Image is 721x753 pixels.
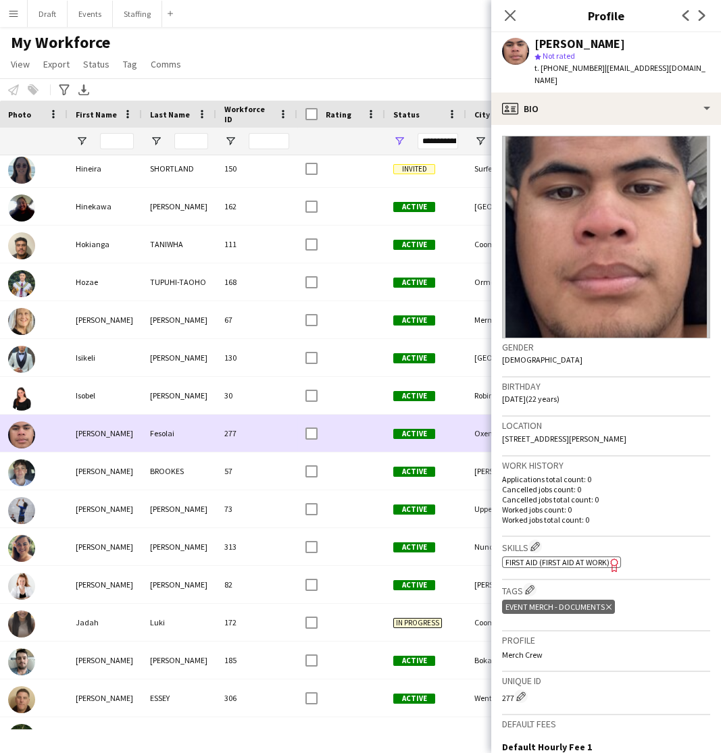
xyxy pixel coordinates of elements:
div: 150 [216,150,297,187]
img: Jacob BROOKES [8,459,35,486]
span: Invited [393,164,435,174]
input: First Name Filter Input [100,133,134,149]
div: Surfers Paradise [466,150,547,187]
div: BROOKES [142,452,216,490]
div: Hinekawa [68,188,142,225]
div: [PERSON_NAME] [466,452,547,490]
div: [PERSON_NAME] [68,679,142,717]
button: Draft [28,1,68,27]
span: Active [393,429,435,439]
div: Isobel [68,377,142,414]
h3: Birthday [502,380,710,392]
span: Tag [123,58,137,70]
span: t. [PHONE_NUMBER] [534,63,605,73]
span: Active [393,467,435,477]
app-action-btn: Advanced filters [56,82,72,98]
div: Bio [491,93,721,125]
img: Jacqueline Hales [8,573,35,600]
p: Merch Crew [502,650,710,660]
div: [PERSON_NAME] [142,566,216,603]
img: Jacob Millar [8,497,35,524]
div: 313 [216,528,297,565]
div: ESSEY [142,679,216,717]
div: 111 [216,226,297,263]
span: First Aid (First Aid At Work) [505,557,610,567]
input: Last Name Filter Input [174,133,208,149]
span: Photo [8,109,31,120]
div: [PERSON_NAME] [142,642,216,679]
div: [PERSON_NAME] [534,38,625,50]
span: Status [393,109,420,120]
div: [GEOGRAPHIC_DATA] [466,188,547,225]
span: [STREET_ADDRESS][PERSON_NAME] [502,434,626,444]
h3: Profile [491,7,721,24]
div: Coomera [466,226,547,263]
div: TUPUHI-TAOHO [142,263,216,301]
a: View [5,55,35,73]
span: Workforce ID [224,104,273,124]
span: Active [393,278,435,288]
div: Luki [142,604,216,641]
div: Event Merch - Documents [502,600,615,614]
div: 168 [216,263,297,301]
h3: Skills [502,540,710,554]
span: [DEMOGRAPHIC_DATA] [502,355,582,365]
app-action-btn: Export XLSX [76,82,92,98]
div: 306 [216,679,297,717]
span: Status [83,58,109,70]
span: Last Name [150,109,190,120]
div: [PERSON_NAME] [68,452,142,490]
div: 82 [216,566,297,603]
div: Isikeli [68,339,142,376]
span: Export [43,58,70,70]
span: Active [393,353,435,363]
h3: Work history [502,459,710,471]
input: Workforce ID Filter Input [249,133,289,149]
div: [PERSON_NAME] [68,528,142,565]
img: Isikeli Kaufusi [8,346,35,373]
div: Bokarina [466,642,547,679]
div: Ormeau [466,263,547,301]
span: Active [393,656,435,666]
span: Active [393,202,435,212]
span: First Name [76,109,117,120]
div: 277 [216,415,297,452]
h3: Default fees [502,718,710,730]
img: James Brock [8,648,35,675]
h3: Location [502,419,710,432]
img: Hinekawa ESLER [8,194,35,222]
div: 57 [216,452,297,490]
div: [PERSON_NAME] [68,566,142,603]
span: Rating [326,109,351,120]
p: Worked jobs total count: 0 [502,515,710,525]
p: Cancelled jobs total count: 0 [502,494,710,504]
p: Cancelled jobs count: 0 [502,484,710,494]
h3: Default Hourly Fee 1 [502,741,592,753]
div: Robina [466,377,547,414]
button: Open Filter Menu [474,135,487,147]
span: View [11,58,30,70]
div: Hokianga [68,226,142,263]
button: Staffing [113,1,162,27]
span: Active [393,580,435,590]
div: [PERSON_NAME] [142,339,216,376]
img: Hokianga TANIWHA [8,232,35,259]
img: Crew avatar or photo [502,136,710,338]
div: Fesolai [142,415,216,452]
div: Hineira [68,150,142,187]
a: Export [38,55,75,73]
span: Active [393,694,435,704]
div: Oxenford [466,415,547,452]
span: Active [393,240,435,250]
h3: Tags [502,583,710,597]
span: Active [393,391,435,401]
span: My Workforce [11,32,110,53]
div: SHORTLAND [142,150,216,187]
p: Applications total count: 0 [502,474,710,484]
span: Active [393,542,435,552]
a: Tag [118,55,143,73]
img: Hozae TUPUHI-TAOHO [8,270,35,297]
span: Active [393,504,435,515]
div: [PERSON_NAME] [142,490,216,527]
div: [PERSON_NAME] [68,415,142,452]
